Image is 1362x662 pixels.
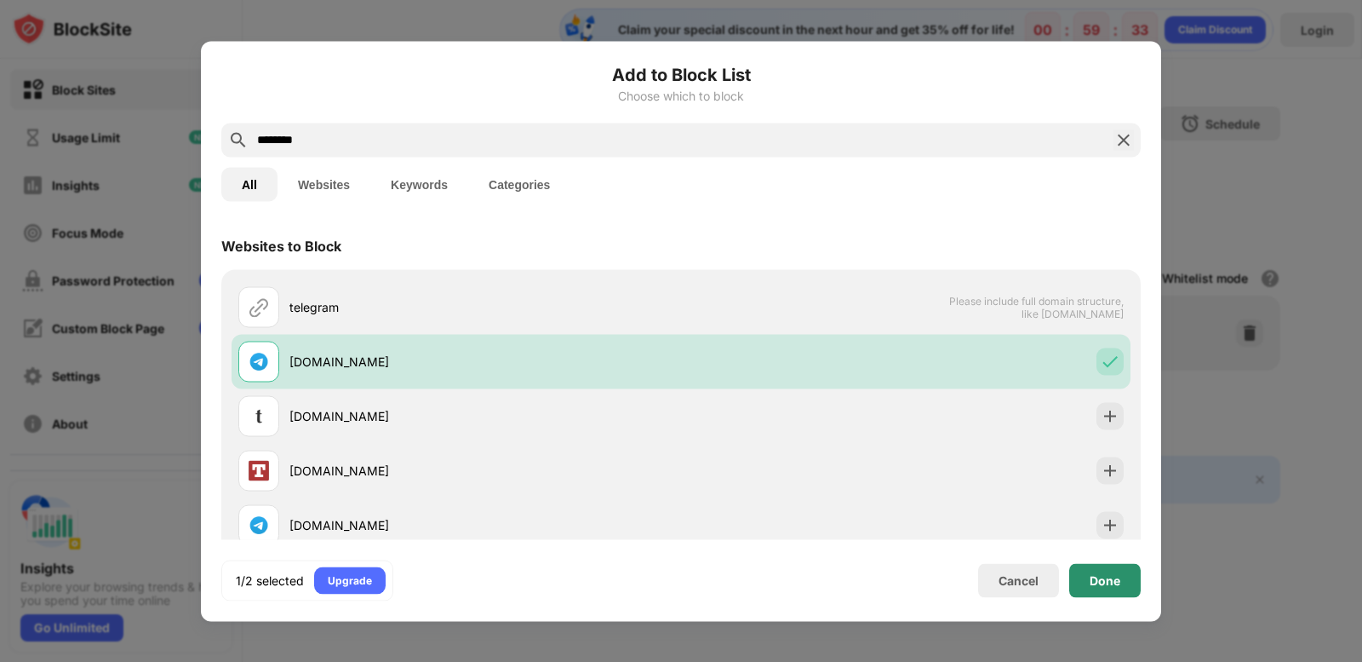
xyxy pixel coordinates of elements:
div: Cancel [999,573,1039,588]
div: telegram [289,298,681,316]
button: Categories [468,167,570,201]
div: Done [1090,573,1120,587]
div: Choose which to block [221,89,1141,102]
h6: Add to Block List [221,61,1141,87]
div: Websites to Block [221,237,341,254]
img: favicons [249,515,269,535]
img: search-close [1113,130,1134,150]
img: favicons [249,460,269,481]
div: Upgrade [328,572,372,589]
button: All [221,167,278,201]
div: [DOMAIN_NAME] [289,353,681,371]
img: favicons [249,351,269,371]
img: favicons [249,406,269,426]
img: search.svg [228,130,249,150]
img: url.svg [249,296,269,317]
div: 1/2 selected [236,572,304,589]
div: [DOMAIN_NAME] [289,516,681,534]
span: Please include full domain structure, like [DOMAIN_NAME] [948,294,1124,319]
div: [DOMAIN_NAME] [289,462,681,480]
button: Keywords [370,167,468,201]
div: [DOMAIN_NAME] [289,407,681,425]
button: Websites [278,167,370,201]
